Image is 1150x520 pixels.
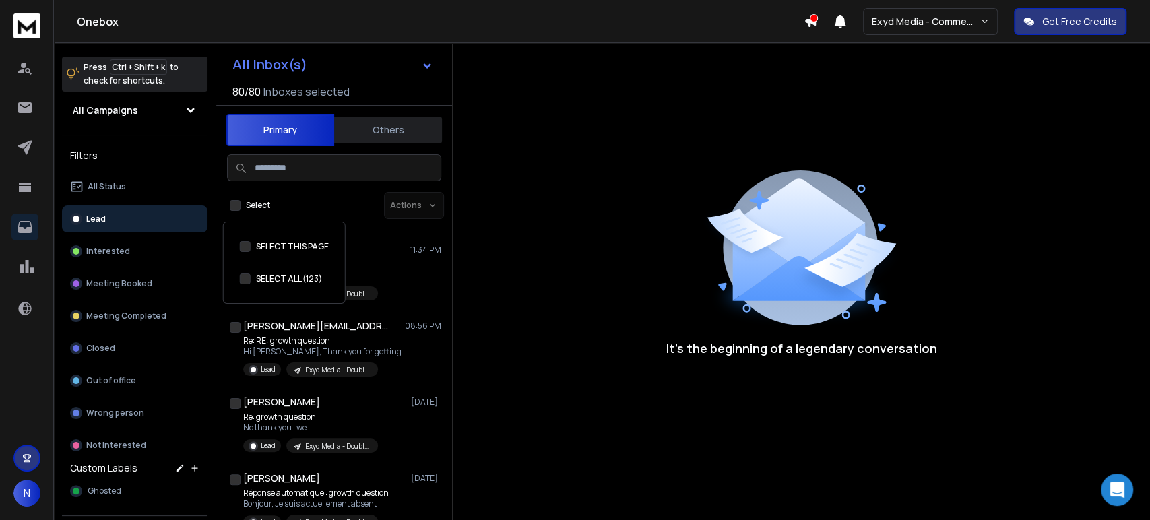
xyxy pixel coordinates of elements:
button: Others [334,115,442,145]
p: Wrong person [86,408,144,418]
button: All Campaigns [62,97,207,124]
p: [DATE] [411,397,441,408]
span: 80 / 80 [232,84,261,100]
p: Re: RE: growth question [243,335,402,346]
label: SELECT THIS PAGE [256,241,329,252]
p: Lead [86,214,106,224]
p: 11:34 PM [410,245,441,255]
p: Interested [86,246,130,257]
h3: Custom Labels [70,461,137,475]
p: Bonjour, Je suis actuellement absent [243,498,389,509]
h1: [PERSON_NAME][EMAIL_ADDRESS][DOMAIN_NAME] [243,319,391,333]
p: Lead [261,441,276,451]
h1: All Inbox(s) [232,58,307,71]
button: Lead [62,205,207,232]
p: 08:56 PM [405,321,441,331]
button: Not Interested [62,432,207,459]
button: Out of office [62,367,207,394]
p: Press to check for shortcuts. [84,61,179,88]
p: Re: growth question [243,412,378,422]
h1: All Campaigns [73,104,138,117]
button: All Status [62,173,207,200]
button: Ghosted [62,478,207,505]
p: Exyd Media - Double down on what works [305,441,370,451]
p: Closed [86,343,115,354]
button: Get Free Credits [1014,8,1126,35]
p: Meeting Completed [86,311,166,321]
label: Select [246,200,270,211]
button: Meeting Booked [62,270,207,297]
p: Meeting Booked [86,278,152,289]
button: Primary [226,114,334,146]
h1: Onebox [77,13,804,30]
h3: Filters [62,146,207,165]
button: Meeting Completed [62,302,207,329]
button: Wrong person [62,399,207,426]
div: Open Intercom Messenger [1101,474,1133,506]
p: Exyd Media - Commercial Cleaning [872,15,980,28]
p: Get Free Credits [1042,15,1117,28]
p: Réponse automatique : growth question [243,488,389,498]
p: Out of office [86,375,136,386]
span: Ghosted [88,486,121,496]
button: N [13,480,40,507]
p: [DATE] [411,473,441,484]
img: logo [13,13,40,38]
button: All Inbox(s) [222,51,444,78]
p: Not Interested [86,440,146,451]
p: It’s the beginning of a legendary conversation [666,339,937,358]
p: Exyd Media - Double down on what works [305,365,370,375]
label: SELECT ALL (123) [256,273,322,284]
span: Ctrl + Shift + k [110,59,167,75]
button: Interested [62,238,207,265]
h3: Inboxes selected [263,84,350,100]
p: Hi [PERSON_NAME], Thank you for getting [243,346,402,357]
h1: [PERSON_NAME] [243,395,320,409]
h1: [PERSON_NAME] [243,472,320,485]
p: No thank you , we [243,422,378,433]
button: Closed [62,335,207,362]
p: All Status [88,181,126,192]
p: Lead [261,364,276,375]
